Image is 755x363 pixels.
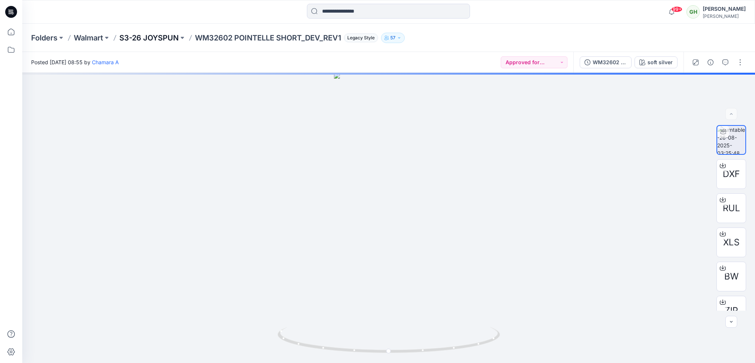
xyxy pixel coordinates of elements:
span: 99+ [671,6,682,12]
button: WM32602 POINTELLE SHORT_DEV_REV1 [580,56,632,68]
button: Legacy Style [341,33,378,43]
span: XLS [723,236,739,249]
span: DXF [723,167,740,181]
div: soft silver [648,58,673,66]
a: S3-26 JOYSPUN [119,33,179,43]
span: Posted [DATE] 08:55 by [31,58,119,66]
span: BW [724,270,739,283]
button: 57 [381,33,405,43]
div: [PERSON_NAME] [703,13,746,19]
span: RUL [723,202,740,215]
span: ZIP [725,304,738,317]
div: GH [686,5,700,19]
img: turntable-26-08-2025-03:25:48 [717,126,745,154]
a: Chamara A [92,59,119,65]
div: WM32602 POINTELLE SHORT_DEV_REV1 [593,58,627,66]
div: [PERSON_NAME] [703,4,746,13]
button: soft silver [635,56,678,68]
p: 57 [390,34,395,42]
span: Legacy Style [344,33,378,42]
a: Folders [31,33,57,43]
p: WM32602 POINTELLE SHORT_DEV_REV1 [195,33,341,43]
a: Walmart [74,33,103,43]
button: Details [705,56,716,68]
